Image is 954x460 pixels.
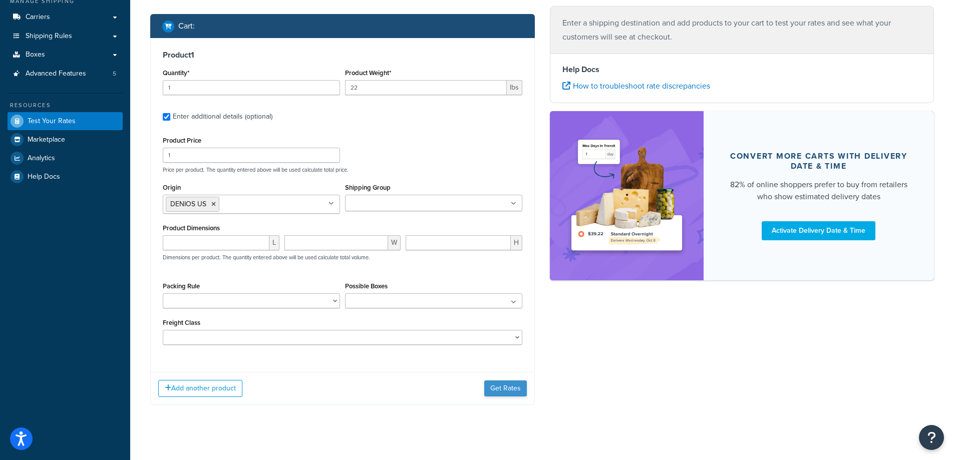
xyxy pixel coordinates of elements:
[163,113,170,121] input: Enter additional details (optional)
[562,64,922,76] h4: Help Docs
[8,168,123,186] a: Help Docs
[163,50,522,60] h3: Product 1
[728,179,910,203] div: 82% of online shoppers prefer to buy from retailers who show estimated delivery dates
[345,80,507,95] input: 0.00
[345,184,391,191] label: Shipping Group
[511,235,522,250] span: H
[8,27,123,46] a: Shipping Rules
[28,117,76,126] span: Test Your Rates
[28,136,65,144] span: Marketplace
[8,131,123,149] a: Marketplace
[26,32,72,41] span: Shipping Rules
[26,13,50,22] span: Carriers
[507,80,522,95] span: lbs
[8,8,123,27] a: Carriers
[163,319,200,326] label: Freight Class
[762,221,875,240] a: Activate Delivery Date & Time
[8,65,123,83] a: Advanced Features5
[8,101,123,110] div: Resources
[8,65,123,83] li: Advanced Features
[8,112,123,130] a: Test Your Rates
[163,184,181,191] label: Origin
[28,173,60,181] span: Help Docs
[345,69,391,77] label: Product Weight*
[388,235,401,250] span: W
[158,380,242,397] button: Add another product
[173,110,272,124] div: Enter additional details (optional)
[728,151,910,171] div: Convert more carts with delivery date & time
[919,425,944,450] button: Open Resource Center
[163,69,189,77] label: Quantity*
[345,282,388,290] label: Possible Boxes
[565,126,689,265] img: feature-image-ddt-36eae7f7280da8017bfb280eaccd9c446f90b1fe08728e4019434db127062ab4.png
[562,16,922,44] p: Enter a shipping destination and add products to your cart to test your rates and see what your c...
[26,70,86,78] span: Advanced Features
[163,282,200,290] label: Packing Rule
[562,80,710,92] a: How to troubleshoot rate discrepancies
[160,254,370,261] p: Dimensions per product. The quantity entered above will be used calculate total volume.
[163,224,220,232] label: Product Dimensions
[484,380,527,396] button: Get Rates
[28,154,55,163] span: Analytics
[160,166,525,173] p: Price per product. The quantity entered above will be used calculate total price.
[163,80,340,95] input: 0.0
[26,51,45,59] span: Boxes
[178,22,195,31] h2: Cart :
[269,235,279,250] span: L
[170,199,206,209] span: DENIOS US
[8,149,123,167] a: Analytics
[8,46,123,64] a: Boxes
[163,137,201,144] label: Product Price
[113,70,116,78] span: 5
